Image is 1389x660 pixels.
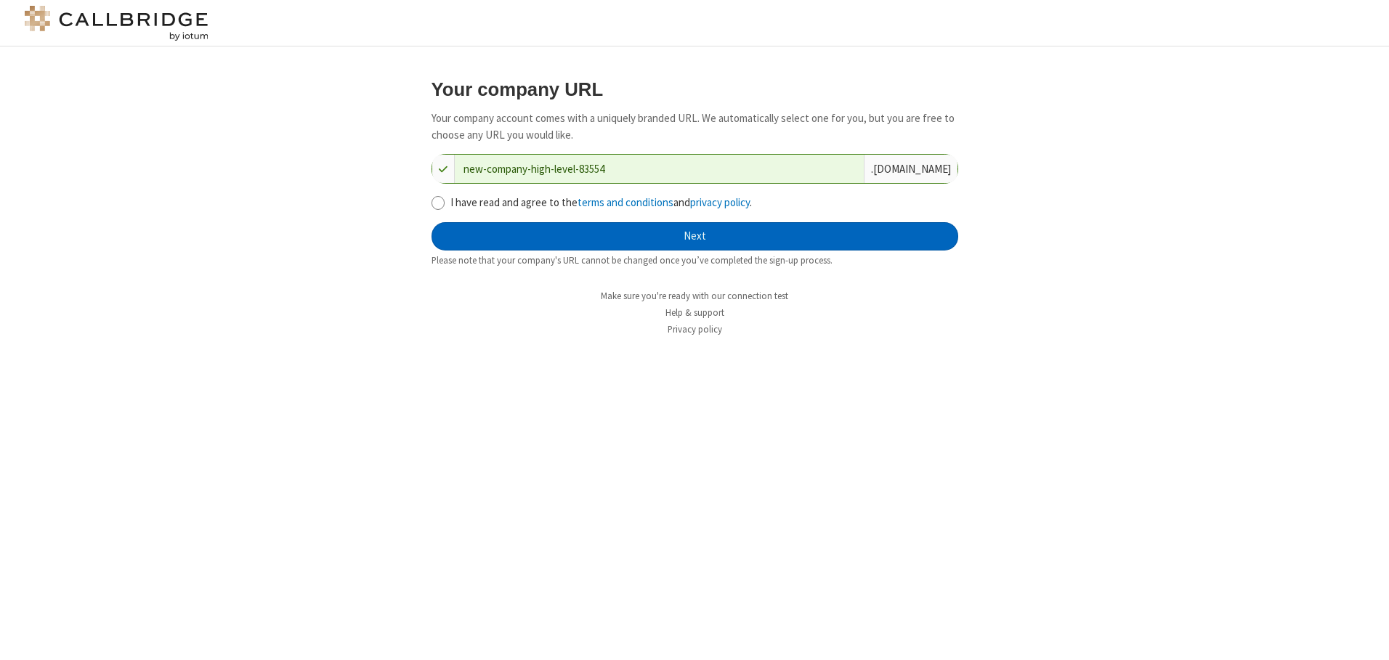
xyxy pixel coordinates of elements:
[668,323,722,335] a: Privacy policy
[601,290,788,302] a: Make sure you're ready with our connection test
[578,195,673,209] a: terms and conditions
[432,110,958,143] p: Your company account comes with a uniquely branded URL. We automatically select one for you, but ...
[665,306,724,319] a: Help & support
[432,79,958,99] h3: Your company URL
[432,253,958,267] div: Please note that your company's URL cannot be changed once you’ve completed the sign-up process.
[690,195,750,209] a: privacy policy
[864,155,957,183] div: . [DOMAIN_NAME]
[22,6,211,41] img: logo@2x.png
[432,222,958,251] button: Next
[450,195,958,211] label: I have read and agree to the and .
[455,155,864,183] input: Company URL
